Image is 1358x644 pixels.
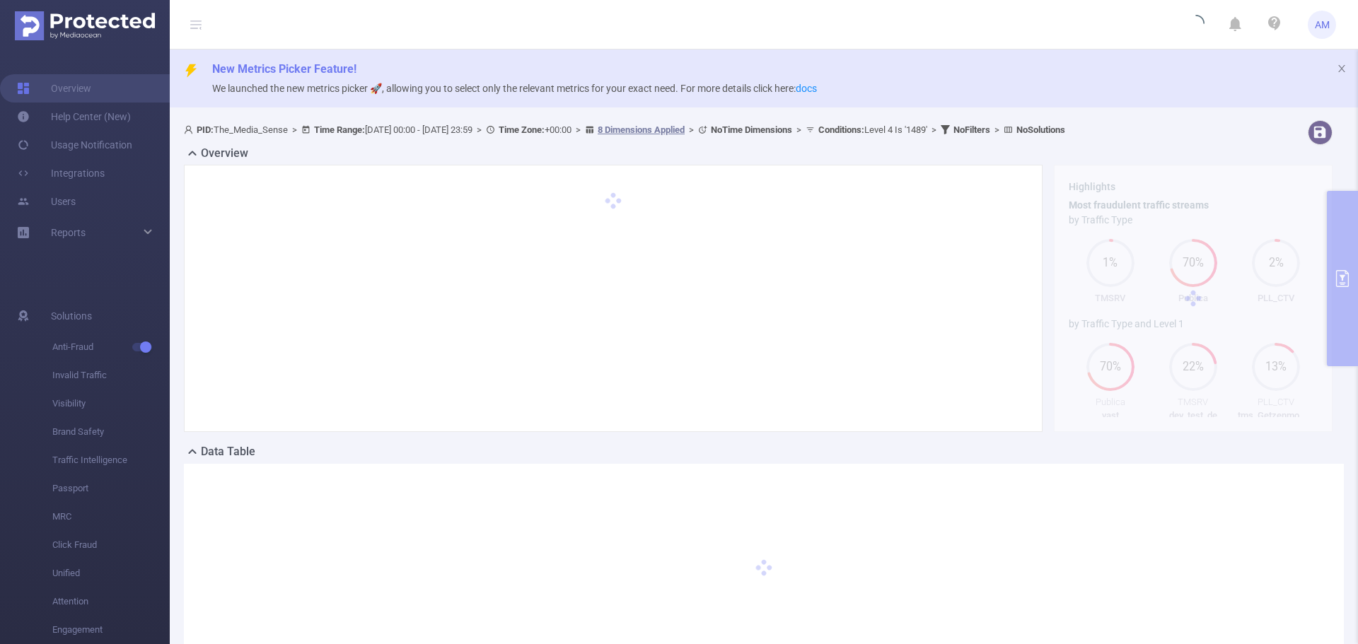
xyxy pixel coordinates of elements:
span: AM [1315,11,1330,39]
b: Time Range: [314,124,365,135]
a: Reports [51,218,86,247]
span: > [571,124,585,135]
a: Overview [17,74,91,103]
button: icon: close [1337,61,1347,76]
b: Time Zone: [499,124,545,135]
span: Reports [51,227,86,238]
span: MRC [52,503,170,531]
span: Brand Safety [52,418,170,446]
i: icon: loading [1188,15,1205,35]
i: icon: thunderbolt [184,64,198,78]
b: Conditions : [818,124,864,135]
span: Anti-Fraud [52,333,170,361]
span: Invalid Traffic [52,361,170,390]
span: > [927,124,941,135]
span: > [685,124,698,135]
span: The_Media_Sense [DATE] 00:00 - [DATE] 23:59 +00:00 [184,124,1065,135]
span: Visibility [52,390,170,418]
a: Integrations [17,159,105,187]
u: 8 Dimensions Applied [598,124,685,135]
span: Attention [52,587,170,616]
span: > [990,124,1004,135]
b: PID: [197,124,214,135]
span: New Metrics Picker Feature! [212,62,356,76]
span: Level 4 Is '1489' [818,124,927,135]
a: docs [796,83,817,94]
a: Help Center (New) [17,103,131,131]
i: icon: user [184,125,197,134]
i: icon: close [1337,64,1347,74]
h2: Data Table [201,443,255,460]
img: Protected Media [15,11,155,40]
span: > [288,124,301,135]
a: Users [17,187,76,216]
b: No Time Dimensions [711,124,792,135]
span: Engagement [52,616,170,644]
span: Unified [52,559,170,587]
span: We launched the new metrics picker 🚀, allowing you to select only the relevant metrics for your e... [212,83,817,94]
span: Click Fraud [52,531,170,559]
a: Usage Notification [17,131,132,159]
span: Solutions [51,302,92,330]
b: No Filters [953,124,990,135]
span: Passport [52,474,170,503]
span: Traffic Intelligence [52,446,170,474]
b: No Solutions [1016,124,1065,135]
span: > [792,124,806,135]
span: > [472,124,486,135]
h2: Overview [201,145,248,162]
